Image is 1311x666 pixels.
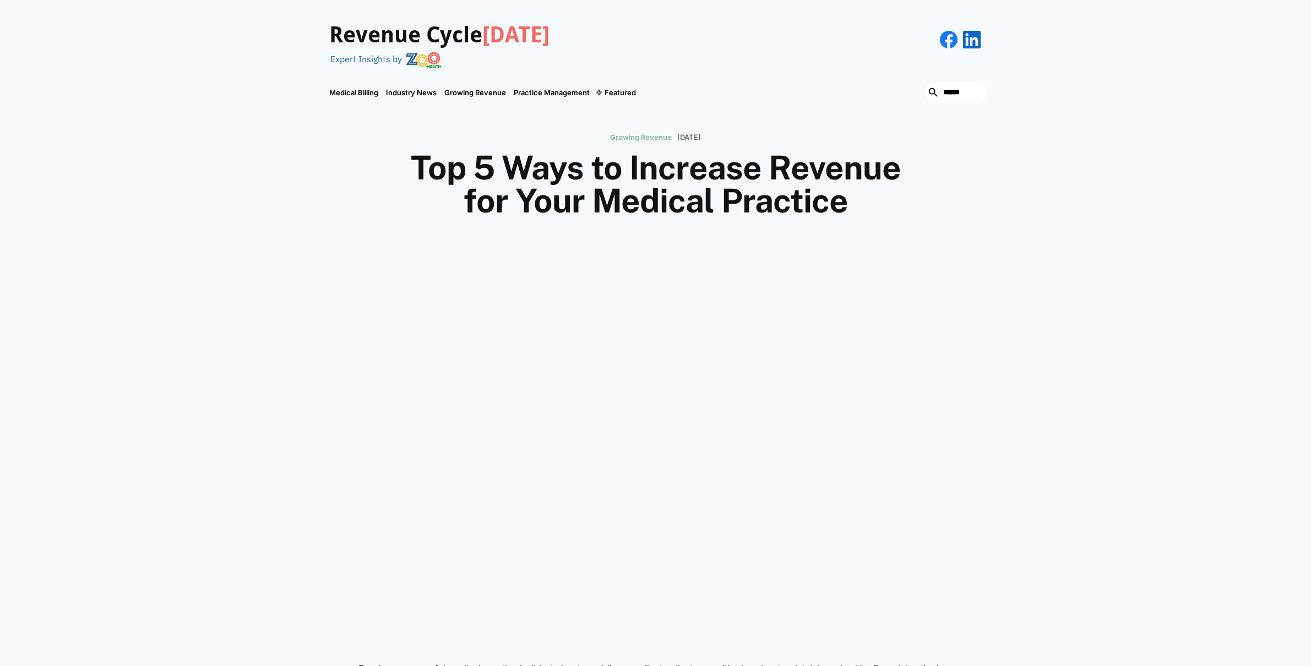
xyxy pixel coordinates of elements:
div: Featured [605,88,636,97]
div: Expert Insights by [330,54,402,64]
p: Growing Revenue [610,133,672,142]
p: [DATE] [677,133,701,142]
div: Featured [594,74,640,111]
h1: Top 5 Ways to Increase Revenue for Your Medical Practice [391,151,920,217]
span: [DATE] [482,22,550,48]
h3: Revenue Cycle [329,22,550,48]
a: Growing Revenue [610,128,672,146]
a: Practice Management [510,74,594,111]
a: Medical Billing [325,74,382,111]
a: Industry News [382,74,440,111]
a: Revenue Cycle[DATE]Expert Insights by [325,11,550,68]
a: Growing Revenue [440,74,510,111]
